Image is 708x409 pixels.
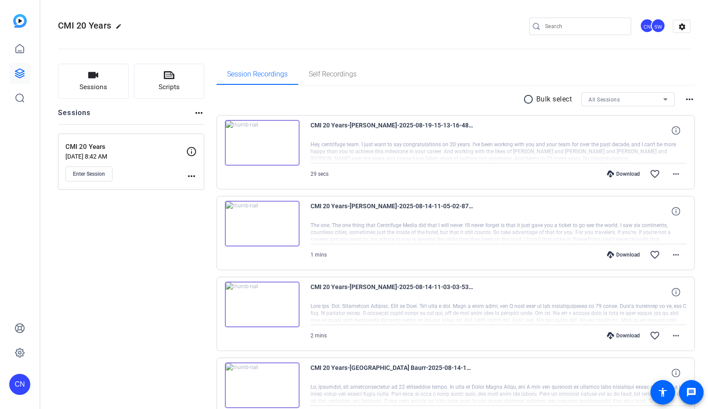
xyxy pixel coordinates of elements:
[671,169,681,179] mat-icon: more_horiz
[603,251,644,258] div: Download
[186,171,197,181] mat-icon: more_horiz
[671,250,681,260] mat-icon: more_horiz
[311,333,327,339] span: 2 mins
[58,108,91,124] h2: Sessions
[134,64,205,99] button: Scripts
[684,94,695,105] mat-icon: more_horiz
[194,108,204,118] mat-icon: more_horiz
[657,387,668,398] mat-icon: accessibility
[311,362,473,384] span: CMI 20 Years-[GEOGRAPHIC_DATA] Baurr-2025-08-14-10-12-17-623-0
[225,282,300,327] img: thumb-nail
[640,18,655,34] ngx-avatar: Cameron Noel
[650,169,660,179] mat-icon: favorite_border
[650,250,660,260] mat-icon: favorite_border
[225,120,300,166] img: thumb-nail
[545,21,624,32] input: Search
[65,142,186,152] p: CMI 20 Years
[65,153,186,160] p: [DATE] 8:42 AM
[651,18,666,34] ngx-avatar: Steve Welch
[309,71,357,78] span: Self Recordings
[9,374,30,395] div: CN
[589,97,620,103] span: All Sessions
[225,362,300,408] img: thumb-nail
[159,82,180,92] span: Scripts
[73,170,105,177] span: Enter Session
[603,170,644,177] div: Download
[673,20,691,33] mat-icon: settings
[671,330,681,341] mat-icon: more_horiz
[79,82,107,92] span: Sessions
[603,332,644,339] div: Download
[311,252,327,258] span: 1 mins
[651,18,665,33] div: SW
[58,64,129,99] button: Sessions
[686,387,697,398] mat-icon: message
[311,282,473,303] span: CMI 20 Years-[PERSON_NAME]-2025-08-14-11-03-03-532-0
[116,23,126,34] mat-icon: edit
[225,201,300,246] img: thumb-nail
[650,330,660,341] mat-icon: favorite_border
[640,18,654,33] div: CN
[536,94,572,105] p: Bulk select
[311,201,473,222] span: CMI 20 Years-[PERSON_NAME]-2025-08-14-11-05-02-873-0
[311,171,329,177] span: 29 secs
[58,20,111,31] span: CMI 20 Years
[13,14,27,28] img: blue-gradient.svg
[523,94,536,105] mat-icon: radio_button_unchecked
[65,166,112,181] button: Enter Session
[311,120,473,141] span: CMI 20 Years-[PERSON_NAME]-2025-08-19-15-13-16-486-0
[227,71,288,78] span: Session Recordings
